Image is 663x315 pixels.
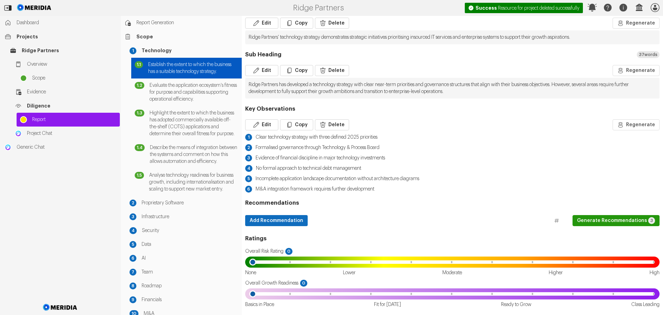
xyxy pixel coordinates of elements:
span: None [245,269,256,276]
div: 7 [129,269,136,276]
div: 1 [245,134,252,141]
div: 0 [300,280,307,287]
div: 1.4 [135,144,145,151]
span: Ridge Partners [22,47,116,54]
span: Infrastructure [142,213,238,220]
span: Evidence [27,89,116,95]
ol: Clear technology strategy with three defined 2025 priorities [245,134,660,141]
span: Highlight the extent to which the business has adopted commercially available off-the-shelf (COTS... [150,110,238,137]
a: Report [17,113,120,127]
div: 6 [129,255,136,262]
span: Resource for project deleted successfully [475,6,579,11]
ol: Evidence of financial discipline in major technology investments [245,155,660,161]
pre: Ridge Partners' technology strategy demonstrates strategic initiatives prioritising insourced IT ... [245,30,660,44]
div: 1.3 [135,110,144,117]
button: Regenerate [613,119,660,130]
a: Overview [11,57,120,71]
ol: Incomplete application landscape documentation without architecture diagrams [245,175,660,182]
ol: No formal approach to technical debt management [245,165,660,172]
label: Overall Risk Rating [245,248,660,255]
span: Establish the extent to which the business has a suitable technology strategy. [148,61,238,75]
h3: Recommendations [245,200,299,206]
button: Copy [280,18,313,29]
div: 4 [129,227,137,234]
div: 1.5 [135,172,144,179]
div: 37 words [637,51,660,58]
span: Ready to Grow [501,301,531,308]
strong: Success [475,6,497,10]
span: Scope [32,75,116,82]
span: Technology [142,47,238,54]
span: Dashboard [17,19,116,26]
ol: M&A integration framework requires further development [245,186,660,193]
a: Scope [17,71,120,85]
a: Projects [1,30,120,44]
div: 6 [245,186,252,193]
div: 5 [245,175,252,182]
div: 8 [129,282,136,289]
button: Edit [245,18,278,29]
div: 1 [129,47,136,54]
label: Overall Growth Readiness [245,280,660,287]
span: Team [142,269,238,276]
span: Financials [142,296,238,303]
button: Delete [315,18,349,29]
div: 1.1 [135,61,143,68]
span: Roadmap [142,282,238,289]
span: Evaluate the application ecosystem's fitness for purpose and capabilities supporting operational ... [150,82,238,103]
span: Projects [17,33,116,40]
div: 3 [129,213,136,220]
h3: Sub Heading [245,51,281,58]
div: 3 [648,217,655,224]
div: 2 [245,144,252,151]
div: 4 [245,165,252,172]
img: Meridia Logo [42,300,79,315]
span: Analyse technology readiness for business growth, including internationalisation and scaling to s... [149,172,238,193]
div: 1.2 [135,82,144,89]
span: Class Leading [631,301,660,308]
h3: Ratings [245,235,660,242]
button: Delete [315,65,349,76]
span: Describe the means of integration between the systems and comment on how this allows automation a... [150,144,238,165]
span: Project Chat [27,130,116,137]
a: Dashboard [1,16,120,30]
a: Evidence [11,85,120,99]
button: Edit [245,119,278,130]
ol: Formalised governance through Technology & Process Board [245,144,660,151]
button: Add Recommendation [245,215,308,226]
span: Fit for [DATE] [374,301,401,308]
span: Security [142,227,238,234]
button: Delete [315,119,349,130]
span: Proprietary Software [142,200,238,206]
img: Generic Chat [4,144,11,151]
span: Generic Chat [17,144,116,151]
a: Project ChatProject Chat [11,127,120,140]
span: Basics in Place [245,301,274,308]
button: Generate Recommendations3 [573,215,660,226]
span: Scope [136,33,238,40]
button: Regenerate [613,65,660,76]
button: Regenerate [613,18,660,29]
span: Moderate [442,269,462,276]
span: Lower [343,269,356,276]
a: Diligence [11,99,120,113]
span: Data [142,241,238,248]
span: Higher [549,269,563,276]
span: High [650,269,660,276]
div: 2 [129,200,136,206]
span: Overview [27,61,116,68]
h3: Key Observations [245,105,295,112]
div: 5 [129,241,136,248]
div: 3 [245,155,252,161]
button: Edit [245,65,278,76]
span: Diligence [27,102,116,109]
a: Ridge Partners [6,44,120,57]
div: 9 [129,296,136,303]
a: Generic ChatGeneric Chat [1,140,120,154]
img: Project Chat [15,130,22,137]
button: Copy [280,65,313,76]
span: Report Generation [136,19,238,26]
pre: Ridge Partners has developed a technology strategy with clear near-term priorities and governance... [245,78,660,99]
span: Report [32,116,116,123]
button: Copy [280,119,313,130]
